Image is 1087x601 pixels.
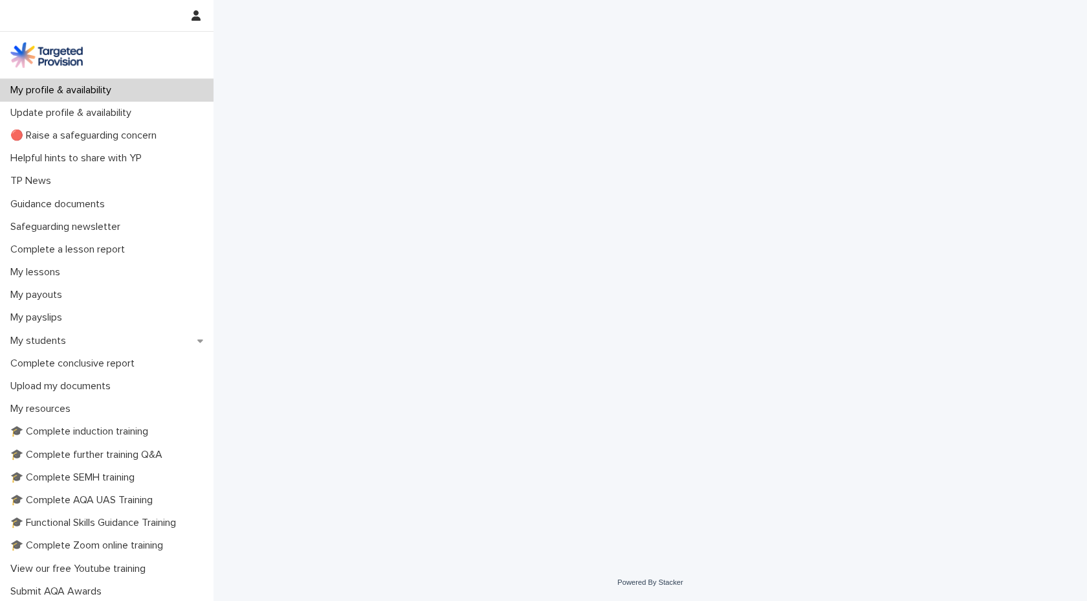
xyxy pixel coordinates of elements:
p: TP News [5,175,61,187]
p: My profile & availability [5,84,122,96]
a: Powered By Stacker [617,578,683,586]
p: Submit AQA Awards [5,585,112,598]
p: Complete conclusive report [5,357,145,370]
p: My payouts [5,289,72,301]
p: 🔴 Raise a safeguarding concern [5,130,167,142]
p: My students [5,335,76,347]
p: My lessons [5,266,71,278]
p: Helpful hints to share with YP [5,152,152,164]
p: My resources [5,403,81,415]
p: Safeguarding newsletter [5,221,131,233]
p: 🎓 Complete induction training [5,425,159,438]
p: Upload my documents [5,380,121,392]
p: Update profile & availability [5,107,142,119]
p: Guidance documents [5,198,115,210]
p: 🎓 Complete AQA UAS Training [5,494,163,506]
p: My payslips [5,312,72,324]
p: 🎓 Functional Skills Guidance Training [5,517,186,529]
p: 🎓 Complete SEMH training [5,471,145,484]
p: Complete a lesson report [5,244,135,256]
img: M5nRWzHhSzIhMunXDL62 [10,42,83,68]
p: 🎓 Complete further training Q&A [5,449,173,461]
p: 🎓 Complete Zoom online training [5,539,173,552]
p: View our free Youtube training [5,563,156,575]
